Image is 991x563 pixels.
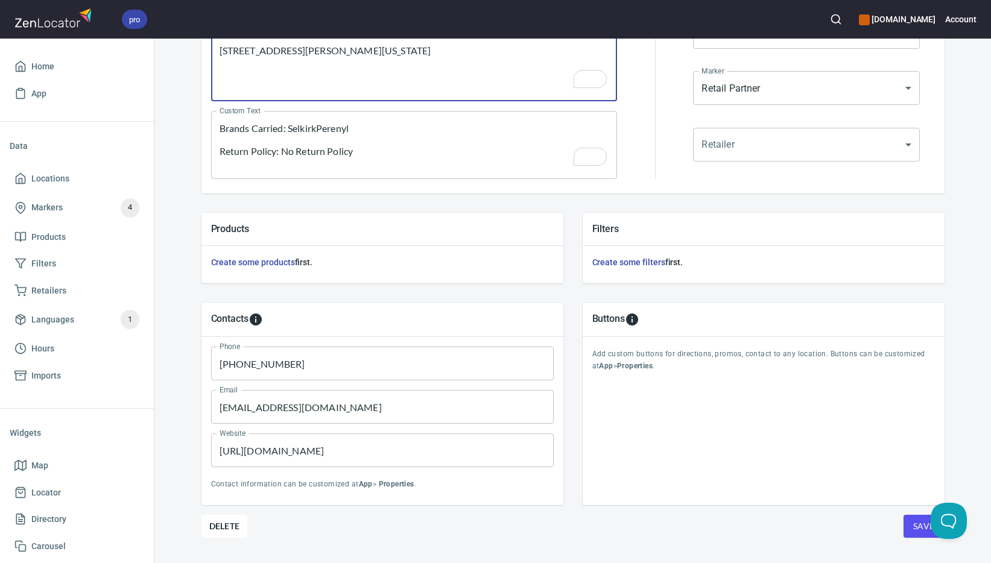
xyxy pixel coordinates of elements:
[359,480,373,488] b: App
[10,277,144,304] a: Retailers
[10,335,144,362] a: Hours
[10,506,144,533] a: Directory
[10,479,144,506] a: Locator
[945,6,977,33] button: Account
[31,485,61,500] span: Locator
[121,201,139,215] span: 4
[10,304,144,335] a: Languages1
[211,257,295,267] a: Create some products
[693,71,920,105] div: Retail Partner
[31,59,54,74] span: Home
[211,256,554,269] h6: first.
[10,53,144,80] a: Home
[31,283,66,298] span: Retailers
[859,14,870,25] button: color-CE600E
[122,10,147,29] div: pro
[625,312,639,327] svg: To add custom buttons for locations, please go to Apps > Properties > Buttons.
[10,362,144,389] a: Imports
[931,503,967,539] iframe: Help Scout Beacon - Open
[10,80,144,107] a: App
[249,312,263,327] svg: To add custom contact information for locations, please go to Apps > Properties > Contacts.
[31,86,46,101] span: App
[10,131,144,160] li: Data
[201,515,248,538] button: Delete
[122,13,147,26] span: pro
[599,362,613,370] b: App
[10,165,144,192] a: Locations
[945,13,977,26] h6: Account
[211,312,249,327] h5: Contacts
[592,257,665,267] a: Create some filters
[31,256,56,271] span: Filters
[220,45,609,90] textarea: To enrich screen reader interactions, please activate Accessibility in Grammarly extension settings
[10,250,144,277] a: Filters
[904,515,945,538] button: Save
[10,418,144,447] li: Widgets
[592,222,935,235] h5: Filters
[592,348,935,373] p: Add custom buttons for directions, promos, contact to any location. Buttons can be customized at > .
[859,6,936,33] div: Manage your apps
[31,341,54,356] span: Hours
[31,512,66,527] span: Directory
[913,519,935,534] span: Save
[209,519,240,533] span: Delete
[31,200,63,215] span: Markers
[823,6,849,33] button: Search
[31,171,69,186] span: Locations
[31,312,74,327] span: Languages
[211,222,554,235] h5: Products
[211,479,554,491] p: Contact information can be customized at > .
[220,122,609,168] textarea: To enrich screen reader interactions, please activate Accessibility in Grammarly extension settings
[592,312,625,327] h5: Buttons
[617,362,653,370] b: Properties
[379,480,414,488] b: Properties
[693,128,920,162] div: ​
[31,539,66,554] span: Carousel
[31,368,61,383] span: Imports
[14,5,95,31] img: zenlocator
[121,313,139,327] span: 1
[859,13,936,26] h6: [DOMAIN_NAME]
[10,533,144,560] a: Carousel
[592,256,935,269] h6: first.
[10,192,144,224] a: Markers4
[31,230,66,245] span: Products
[10,452,144,479] a: Map
[31,458,48,473] span: Map
[10,224,144,251] a: Products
